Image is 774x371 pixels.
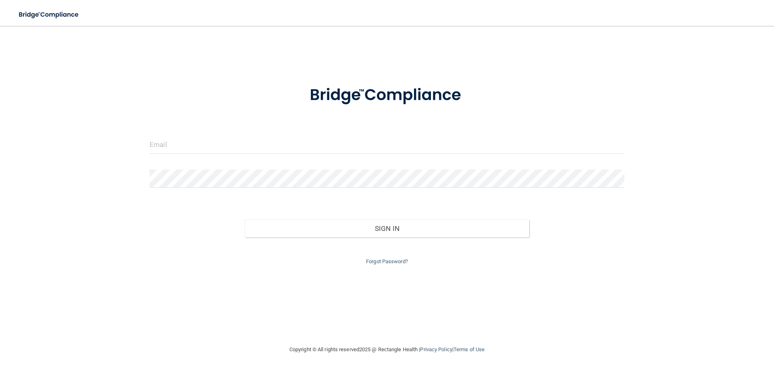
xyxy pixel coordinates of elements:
[293,74,481,116] img: bridge_compliance_login_screen.278c3ca4.svg
[366,258,408,264] a: Forgot Password?
[454,346,485,352] a: Terms of Use
[12,6,86,23] img: bridge_compliance_login_screen.278c3ca4.svg
[635,314,764,346] iframe: Drift Widget Chat Controller
[240,337,534,363] div: Copyright © All rights reserved 2025 @ Rectangle Health | |
[150,136,624,154] input: Email
[245,220,530,237] button: Sign In
[420,346,452,352] a: Privacy Policy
